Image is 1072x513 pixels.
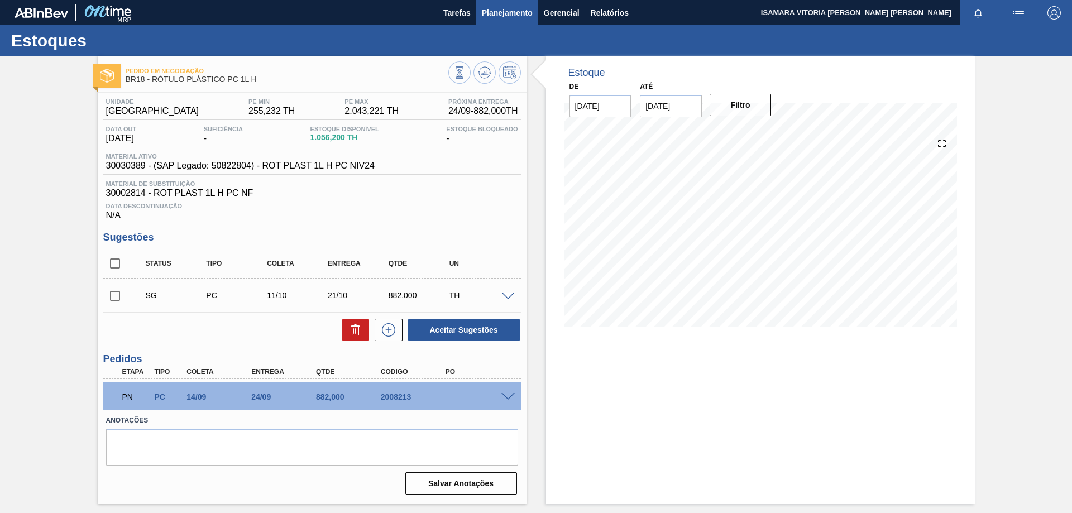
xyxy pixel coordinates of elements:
[151,392,185,401] div: Pedido de Compra
[447,260,514,267] div: UN
[11,34,209,47] h1: Estoques
[126,68,448,74] span: Pedido em Negociação
[264,291,332,300] div: 11/10/2025
[369,319,403,341] div: Nova sugestão
[106,188,518,198] span: 30002814 - ROT PLAST 1L H PC NF
[403,318,521,342] div: Aceitar Sugestões
[960,5,996,21] button: Notificações
[103,198,521,220] div: N/A
[119,385,153,409] div: Pedido em Negociação
[248,98,295,105] span: PE MIN
[378,392,451,401] div: 2008213
[248,368,321,376] div: Entrega
[443,126,520,143] div: -
[143,291,210,300] div: Sugestão Criada
[248,392,321,401] div: 24/09/2025
[264,260,332,267] div: Coleta
[448,61,471,84] button: Visão Geral dos Estoques
[591,6,629,20] span: Relatórios
[310,133,379,142] span: 1.056,200 TH
[106,203,518,209] span: Data Descontinuação
[106,98,199,105] span: Unidade
[408,319,520,341] button: Aceitar Sugestões
[1012,6,1025,20] img: userActions
[569,95,631,117] input: dd/mm/yyyy
[337,319,369,341] div: Excluir Sugestões
[405,472,517,495] button: Salvar Anotações
[201,126,246,143] div: -
[344,106,399,116] span: 2.043,221 TH
[568,67,605,79] div: Estoque
[1047,6,1061,20] img: Logout
[106,126,137,132] span: Data out
[386,260,453,267] div: Qtde
[184,368,256,376] div: Coleta
[106,133,137,143] span: [DATE]
[106,106,199,116] span: [GEOGRAPHIC_DATA]
[640,95,702,117] input: dd/mm/yyyy
[313,368,386,376] div: Qtde
[448,106,518,116] span: 24/09 - 882,000 TH
[122,392,150,401] p: PN
[106,153,375,160] span: Material ativo
[446,126,518,132] span: Estoque Bloqueado
[640,83,653,90] label: Até
[103,353,521,365] h3: Pedidos
[569,83,579,90] label: De
[710,94,772,116] button: Filtro
[184,392,256,401] div: 14/09/2025
[482,6,533,20] span: Planejamento
[386,291,453,300] div: 882,000
[499,61,521,84] button: Programar Estoque
[313,392,386,401] div: 882,000
[15,8,68,18] img: TNhmsLtSVTkK8tSr43FrP2fwEKptu5GPRR3wAAAABJRU5ErkJggg==
[119,368,153,376] div: Etapa
[448,98,518,105] span: Próxima Entrega
[378,368,451,376] div: Código
[143,260,210,267] div: Status
[126,75,448,84] span: BR18 - RÓTULO PLÁSTICO PC 1L H
[248,106,295,116] span: 255,232 TH
[443,368,515,376] div: PO
[203,291,271,300] div: Pedido de Compra
[544,6,580,20] span: Gerencial
[103,232,521,243] h3: Sugestões
[447,291,514,300] div: TH
[443,6,471,20] span: Tarefas
[151,368,185,376] div: Tipo
[325,260,393,267] div: Entrega
[106,161,375,171] span: 30030389 - (SAP Legado: 50822804) - ROT PLAST 1L H PC NIV24
[344,98,399,105] span: PE MAX
[325,291,393,300] div: 21/10/2025
[106,413,518,429] label: Anotações
[204,126,243,132] span: Suficiência
[203,260,271,267] div: Tipo
[310,126,379,132] span: Estoque Disponível
[100,69,114,83] img: Ícone
[106,180,518,187] span: Material de Substituição
[473,61,496,84] button: Atualizar Gráfico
